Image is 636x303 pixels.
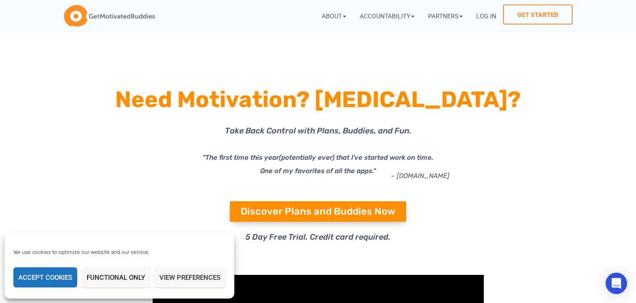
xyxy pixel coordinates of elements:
[260,154,433,175] i: (potentially ever) that I've started work on time. One of my favorites of all the apps."
[64,5,155,27] img: GetMotivatedBuddies
[225,126,412,136] span: Take Back Control with Plans, Buddies, and Fun.
[82,267,150,287] button: Functional only
[391,172,449,180] a: – [DOMAIN_NAME]
[470,4,503,27] a: Log In
[154,267,225,287] button: View preferences
[241,207,395,216] span: Discover Plans and Buddies Now
[203,154,279,162] i: "The first time this year
[13,248,200,256] div: We use cookies to optimize our website and our service.
[230,201,406,222] a: Discover Plans and Buddies Now
[77,83,559,116] h1: Need Motivation? [MEDICAL_DATA]?
[503,4,573,25] a: Get Started
[421,4,470,27] a: Partners
[315,4,353,27] a: About
[353,4,421,27] a: Accountability
[245,232,391,242] span: 5 Day Free Trial. Credit card required.
[13,267,77,287] button: Accept cookies
[606,273,627,294] div: Open Intercom Messenger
